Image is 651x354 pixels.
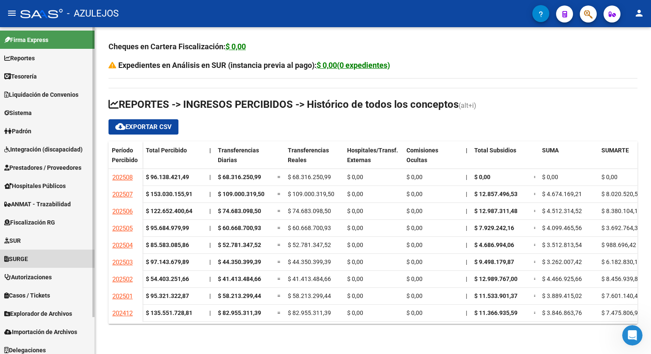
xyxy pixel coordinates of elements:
[115,121,125,132] mat-icon: cloud_download
[534,174,537,180] span: =
[347,191,363,197] span: $ 0,00
[347,309,363,316] span: $ 0,00
[474,275,517,282] span: $ 12.989.767,00
[288,225,331,231] span: $ 60.668.700,93
[347,208,363,214] span: $ 0,00
[466,191,467,197] span: |
[112,208,133,215] span: 202506
[601,174,618,180] span: $ 0,00
[406,258,423,265] span: $ 0,00
[601,309,641,316] span: $ 7.475.806,98
[474,242,514,248] span: $ 4.686.994,06
[288,275,331,282] span: $ 41.413.484,66
[209,147,211,154] span: |
[277,309,281,316] span: =
[474,208,517,214] span: $ 12.987.311,48
[4,291,50,300] span: Casos / Tickets
[209,208,211,214] span: |
[634,8,644,18] mat-icon: person
[112,309,133,317] span: 202412
[459,101,476,110] span: (alt+i)
[209,191,211,197] span: |
[534,275,537,282] span: =
[601,191,641,197] span: $ 8.020.520,57
[474,225,514,231] span: $ 7.929.242,16
[209,174,211,180] span: |
[288,208,331,214] span: $ 74.683.098,50
[347,174,363,180] span: $ 0,00
[113,286,141,292] span: Mensajes
[542,225,582,231] span: $ 4.099.465,56
[146,309,192,316] strong: $ 135.551.728,81
[218,258,261,265] span: $ 44.350.399,39
[4,35,48,45] span: Firma Express
[347,225,363,231] span: $ 0,00
[406,309,423,316] span: $ 0,00
[115,123,172,131] span: Exportar CSV
[288,174,331,180] span: $ 68.316.250,99
[7,8,17,18] mat-icon: menu
[406,174,423,180] span: $ 0,00
[17,107,142,116] div: Envíanos un mensaje
[108,119,178,135] button: Exportar CSV
[218,208,261,214] span: $ 74.683.098,50
[85,265,170,299] button: Mensajes
[33,286,52,292] span: Inicio
[277,225,281,231] span: =
[474,147,516,154] span: Total Subsidios
[112,292,133,300] span: 202501
[406,242,423,248] span: $ 0,00
[4,72,37,81] span: Tesorería
[112,242,133,249] span: 202504
[146,225,189,231] strong: $ 95.684.979,99
[466,208,467,214] span: |
[542,208,582,214] span: $ 4.512.314,52
[347,275,363,282] span: $ 0,00
[4,108,32,118] span: Sistema
[406,208,423,214] span: $ 0,00
[347,292,363,299] span: $ 0,00
[466,174,467,180] span: |
[466,225,467,231] span: |
[146,208,192,214] strong: $ 122.652.400,64
[622,325,643,346] iframe: Intercom live chat
[218,147,259,163] span: Transferencias Diarias
[406,191,423,197] span: $ 0,00
[118,61,390,70] strong: Expedientes en Análisis en SUR (instancia previa al pago):
[277,275,281,282] span: =
[462,141,471,177] datatable-header-cell: |
[67,4,119,23] span: - AZULEJOS
[146,292,189,299] strong: $ 95.321.322,87
[471,141,530,177] datatable-header-cell: Total Subsidios
[601,208,641,214] span: $ 8.380.104,15
[146,242,189,248] strong: $ 85.583.085,86
[209,275,211,282] span: |
[406,292,423,299] span: $ 0,00
[534,208,537,214] span: =
[347,258,363,265] span: $ 0,00
[218,309,261,316] span: $ 82.955.311,39
[347,147,398,163] span: Hospitales/Transf. Externas
[108,98,459,110] span: REPORTES -> INGRESOS PERCIBIDOS -> Histórico de todos los conceptos
[146,191,192,197] strong: $ 153.030.155,91
[4,254,28,264] span: SURGE
[601,258,641,265] span: $ 6.182.830,16
[288,191,334,197] span: $ 109.000.319,50
[542,174,558,180] span: $ 0,00
[534,309,537,316] span: =
[206,141,214,177] datatable-header-cell: |
[406,275,423,282] span: $ 0,00
[601,242,636,248] span: $ 988.696,42
[317,59,390,71] div: $ 0,00(0 expedientes)
[466,309,467,316] span: |
[474,309,517,316] span: $ 11.366.935,59
[466,242,467,248] span: |
[406,225,423,231] span: $ 0,00
[17,60,153,75] p: Hola! Leo
[601,292,641,299] span: $ 7.601.140,42
[277,174,281,180] span: =
[277,258,281,265] span: =
[209,309,211,316] span: |
[218,242,261,248] span: $ 52.781.347,52
[4,163,81,172] span: Prestadores / Proveedores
